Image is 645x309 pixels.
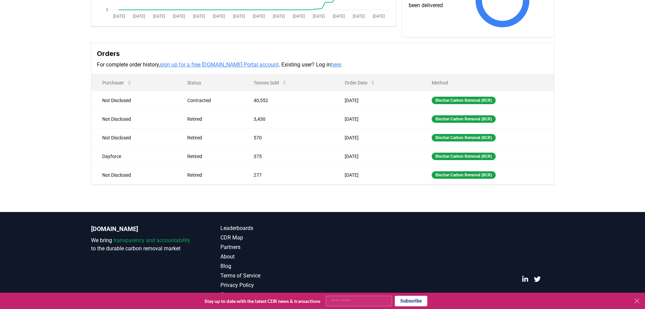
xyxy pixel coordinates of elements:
[243,128,334,147] td: 570
[334,110,421,128] td: [DATE]
[220,272,323,280] a: Terms of Service
[133,14,145,19] tspan: [DATE]
[182,79,237,86] p: Status
[91,91,177,110] td: Not Disclosed
[91,128,177,147] td: Not Disclosed
[432,97,496,104] div: Biochar Carbon Removal (BCR)
[293,14,304,19] tspan: [DATE]
[106,7,108,12] tspan: 0
[153,14,165,19] tspan: [DATE]
[243,147,334,166] td: 375
[313,14,324,19] tspan: [DATE]
[432,134,496,141] div: Biochar Carbon Removal (BCR)
[113,237,190,244] span: transparency and accountability
[243,110,334,128] td: 3,430
[220,253,323,261] a: About
[91,224,193,234] p: [DOMAIN_NAME]
[187,97,237,104] div: Contracted
[193,14,205,19] tspan: [DATE]
[97,76,137,90] button: Purchaser
[331,61,341,68] a: here
[220,262,323,270] a: Blog
[213,14,224,19] tspan: [DATE]
[91,147,177,166] td: Dayforce
[522,276,529,283] a: LinkedIn
[91,236,193,253] p: We bring to the durable carbon removal market
[432,153,496,160] div: Biochar Carbon Removal (BCR)
[372,14,384,19] tspan: [DATE]
[220,243,323,251] a: Partners
[248,76,293,90] button: Tonnes Sold
[187,153,237,160] div: Retired
[220,224,323,232] a: Leaderboards
[534,276,541,283] a: Twitter
[160,61,279,68] a: sign up for a free [DOMAIN_NAME] Portal account
[339,76,381,90] button: Order Date
[97,61,549,69] p: For complete order history, . Existing user? Log in .
[332,14,344,19] tspan: [DATE]
[220,291,323,299] a: Contact
[220,234,323,242] a: CDR Map
[432,115,496,123] div: Biochar Carbon Removal (BCR)
[187,172,237,178] div: Retired
[334,91,421,110] td: [DATE]
[334,128,421,147] td: [DATE]
[187,134,237,141] div: Retired
[187,116,237,122] div: Retired
[220,281,323,289] a: Privacy Policy
[243,166,334,184] td: 277
[97,49,549,59] h3: Orders
[253,14,264,19] tspan: [DATE]
[273,14,284,19] tspan: [DATE]
[352,14,364,19] tspan: [DATE]
[243,91,334,110] td: 40,552
[113,14,125,19] tspan: [DATE]
[233,14,244,19] tspan: [DATE]
[91,166,177,184] td: Not Disclosed
[432,171,496,179] div: Biochar Carbon Removal (BCR)
[334,166,421,184] td: [DATE]
[426,79,548,86] p: Method
[173,14,185,19] tspan: [DATE]
[91,110,177,128] td: Not Disclosed
[334,147,421,166] td: [DATE]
